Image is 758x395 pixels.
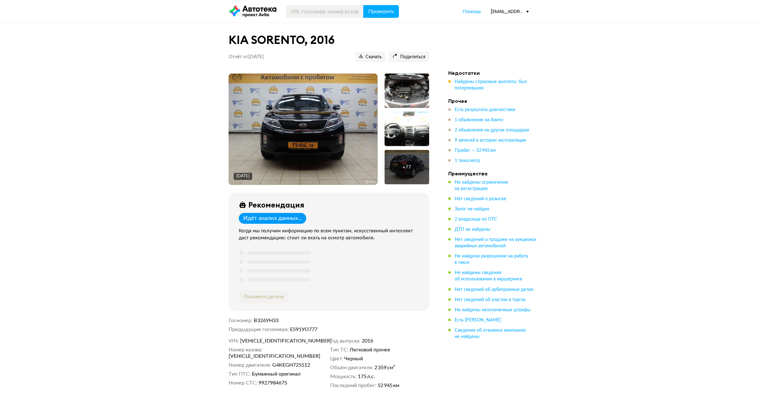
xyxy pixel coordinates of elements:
span: Сведения об отзывных кампаниях не найдены [455,328,526,339]
span: Не найдено разрешение на работу в такси [455,254,528,265]
span: 2016 [362,338,373,344]
dt: VIN [229,338,239,344]
span: Не найдены неоплаченные штрафы [455,308,530,312]
span: 1 объявление на Авито [455,118,503,122]
span: Нет сведений об участии в торгах [455,298,526,302]
div: [EMAIL_ADDRESS][DOMAIN_NAME] [491,8,529,14]
span: [VEHICLE_IDENTIFICATION_NUMBER] [240,338,313,344]
span: Не найдены ограничения на регистрацию [455,180,508,191]
a: Помощь [463,8,481,15]
span: G4КЕGН725512 [272,362,310,368]
span: 2 359 см³ [374,364,395,371]
h4: Недостатки [448,70,537,76]
dt: Объём двигателя [330,364,373,371]
dt: Цвет [330,356,343,362]
button: Покажите детали [239,291,289,303]
dt: Тип ПТС [229,371,251,377]
div: Идёт анализ данных... [243,215,302,222]
span: 1 техосмотр [455,159,480,163]
dt: Номер кузова [229,347,262,353]
span: Нет сведений об арбитражных делах [455,287,533,292]
span: 9927984675 [259,380,287,386]
span: 175 л.с. [358,373,375,380]
dt: Тип ТС [330,347,348,353]
h4: Преимущества [448,170,537,177]
span: [VEHICLE_IDENTIFICATION_NUMBER] [229,353,302,359]
dt: Номер СТС [229,380,257,386]
button: Скачать [355,52,386,62]
span: 52 945 км [378,382,399,389]
dt: Предыдущие госномера [229,326,289,333]
dt: Год выпуска [330,338,360,344]
span: Найдены страховые выплаты: был потерпевшим [455,80,527,90]
img: Main car [229,74,377,185]
h4: Прочее [448,98,537,104]
h1: KIA SORENTO, 2016 [229,33,429,47]
span: Скачать [359,54,382,60]
span: 9 записей в истории эксплуатации [455,138,526,143]
span: Не найдены сведения об использовании в каршеринге [455,271,522,281]
div: [DATE] [236,173,250,179]
span: Нет сведений о продаже на аукционах аварийных автомобилей [455,237,536,248]
span: Проверить [368,9,394,14]
span: Помощь [463,8,481,14]
span: Бумажный оригинал [252,371,301,377]
span: Черный [344,356,363,362]
span: Есть результаты диагностики [455,108,515,112]
span: Залог не найден [455,207,489,211]
button: Проверить [363,5,399,18]
div: Когда мы получим информацию по всем пунктам, искусственный интеллект даст рекомендацию: стоит ли ... [239,228,422,242]
button: Поделиться [389,52,429,62]
span: Пробег — 52 945 км [455,148,496,153]
input: VIN, госномер, номер кузова [286,5,364,18]
dt: Последний пробег [330,382,376,389]
span: Поделиться [393,54,425,60]
p: Отчёт от [DATE] [229,54,264,60]
div: + 77 [402,164,411,170]
dt: Номер двигателя [229,362,271,368]
dt: Мощность [330,373,357,380]
dt: Госномер [229,317,252,324]
dd: Е591УО777 [290,326,429,333]
span: Покажите детали [244,294,284,299]
span: 2 объявления на других площадках [455,128,529,132]
span: Есть [PERSON_NAME] [455,318,501,322]
span: Нет сведений о розыске [455,197,506,201]
div: Рекомендация [248,200,304,209]
span: В326УН33 [254,318,279,323]
span: Легковой прочее [350,347,390,353]
span: 2 владельца по ПТС [455,217,497,222]
span: ДТП не найдены [455,227,490,232]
